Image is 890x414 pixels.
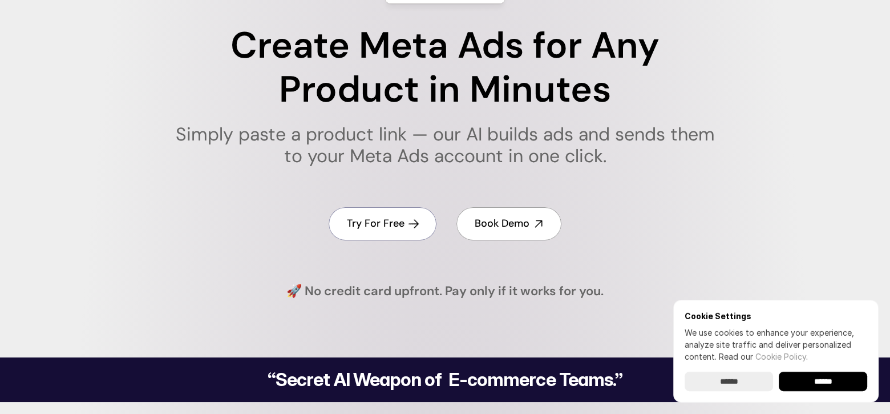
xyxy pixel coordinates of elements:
[719,352,808,361] span: Read our .
[286,283,604,300] h4: 🚀 No credit card upfront. Pay only if it works for you.
[755,352,806,361] a: Cookie Policy
[238,371,652,389] h2: “Secret AI Weapon of E-commerce Teams.”
[347,216,404,231] h4: Try For Free
[456,207,561,240] a: Book Demo
[475,216,529,231] h4: Book Demo
[168,24,722,112] h1: Create Meta Ads for Any Product in Minutes
[685,327,867,363] p: We use cookies to enhance your experience, analyze site traffic and deliver personalized content.
[329,207,436,240] a: Try For Free
[168,123,722,167] h1: Simply paste a product link — our AI builds ads and sends them to your Meta Ads account in one cl...
[685,311,867,321] h6: Cookie Settings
